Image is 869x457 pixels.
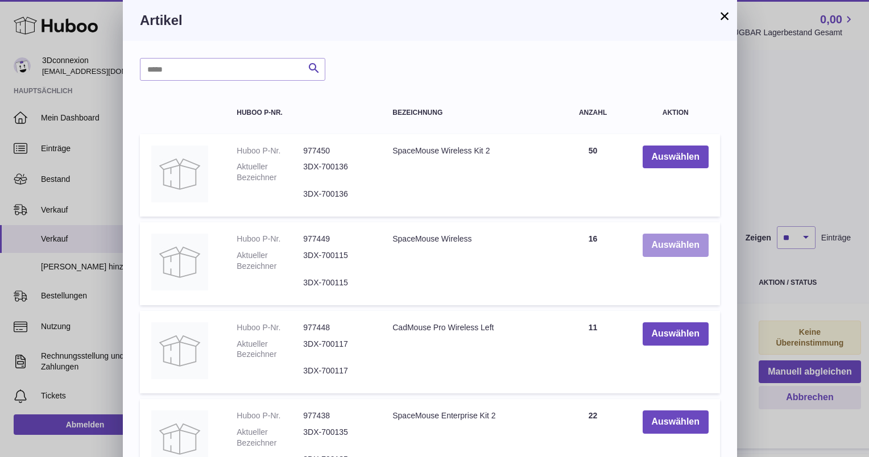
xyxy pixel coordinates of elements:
th: Huboo P-Nr. [225,98,381,128]
dd: 3DX-700115 [303,250,370,272]
dd: 977449 [303,234,370,244]
dt: Aktueller Bezeichner [237,339,303,360]
button: Auswählen [643,410,709,434]
th: Anzahl [555,98,631,128]
button: Auswählen [643,234,709,257]
dd: 3DX-700117 [303,365,370,376]
img: SpaceMouse Wireless Kit 2 [151,146,208,202]
td: 16 [555,222,631,305]
dd: 3DX-700136 [303,161,370,183]
button: × [718,9,731,23]
dd: 3DX-700115 [303,277,370,288]
td: 50 [555,134,631,217]
img: SpaceMouse Wireless [151,234,208,290]
td: 11 [555,311,631,394]
div: SpaceMouse Wireless [392,234,543,244]
dd: 977448 [303,322,370,333]
dt: Aktueller Bezeichner [237,161,303,183]
th: Bezeichnung [381,98,554,128]
button: Auswählen [643,322,709,346]
dt: Huboo P-Nr. [237,234,303,244]
dt: Huboo P-Nr. [237,146,303,156]
button: Auswählen [643,146,709,169]
h3: Artikel [140,11,720,30]
dd: 977450 [303,146,370,156]
dt: Aktueller Bezeichner [237,250,303,272]
th: Aktion [631,98,720,128]
dt: Huboo P-Nr. [237,410,303,421]
dd: 3DX-700135 [303,427,370,448]
dd: 3DX-700136 [303,189,370,200]
div: SpaceMouse Enterprise Kit 2 [392,410,543,421]
img: CadMouse Pro Wireless Left [151,322,208,379]
dd: 3DX-700117 [303,339,370,360]
div: SpaceMouse Wireless Kit 2 [392,146,543,156]
dt: Aktueller Bezeichner [237,427,303,448]
dt: Huboo P-Nr. [237,322,303,333]
div: CadMouse Pro Wireless Left [392,322,543,333]
dd: 977438 [303,410,370,421]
